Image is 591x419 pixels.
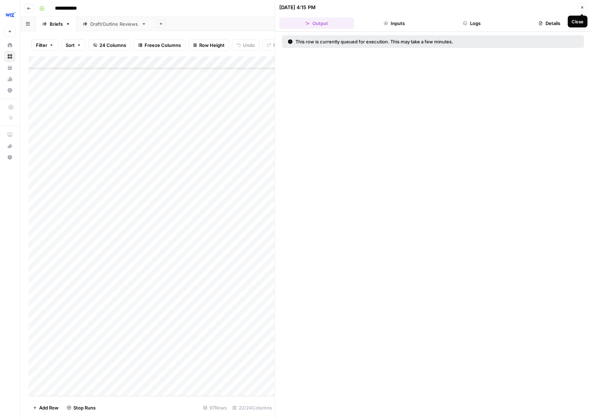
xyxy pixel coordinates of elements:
[89,40,131,51] button: 24 Columns
[434,18,509,29] button: Logs
[39,404,59,411] span: Add Row
[4,62,16,73] a: Your Data
[73,404,96,411] span: Stop Runs
[99,42,126,49] span: 24 Columns
[4,6,16,23] button: Workspace: Wiz
[512,18,587,29] button: Details
[288,38,516,45] div: This row is currently queued for execution. This may take a few minutes.
[50,20,63,28] div: Briefs
[4,85,16,96] a: Settings
[279,18,354,29] button: Output
[66,42,75,49] span: Sort
[63,402,100,413] button: Stop Runs
[572,18,584,25] div: Close
[90,20,139,28] div: Draft/Outline Reviews
[61,40,86,51] button: Sort
[262,40,289,51] button: Redo
[200,402,230,413] div: 97 Rows
[31,40,58,51] button: Filter
[4,140,16,152] button: What's new?
[188,40,229,51] button: Row Height
[36,17,77,31] a: Briefs
[279,4,316,11] div: [DATE] 4:15 PM
[4,73,16,85] a: Usage
[134,40,185,51] button: Freeze Columns
[199,42,225,49] span: Row Height
[4,129,16,140] a: AirOps Academy
[4,51,16,62] a: Browse
[4,40,16,51] a: Home
[243,42,255,49] span: Undo
[29,402,63,413] button: Add Row
[36,42,47,49] span: Filter
[357,18,432,29] button: Inputs
[4,8,17,21] img: Wiz Logo
[4,152,16,163] button: Help + Support
[230,402,275,413] div: 22/24 Columns
[145,42,181,49] span: Freeze Columns
[5,141,15,151] div: What's new?
[232,40,260,51] button: Undo
[77,17,152,31] a: Draft/Outline Reviews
